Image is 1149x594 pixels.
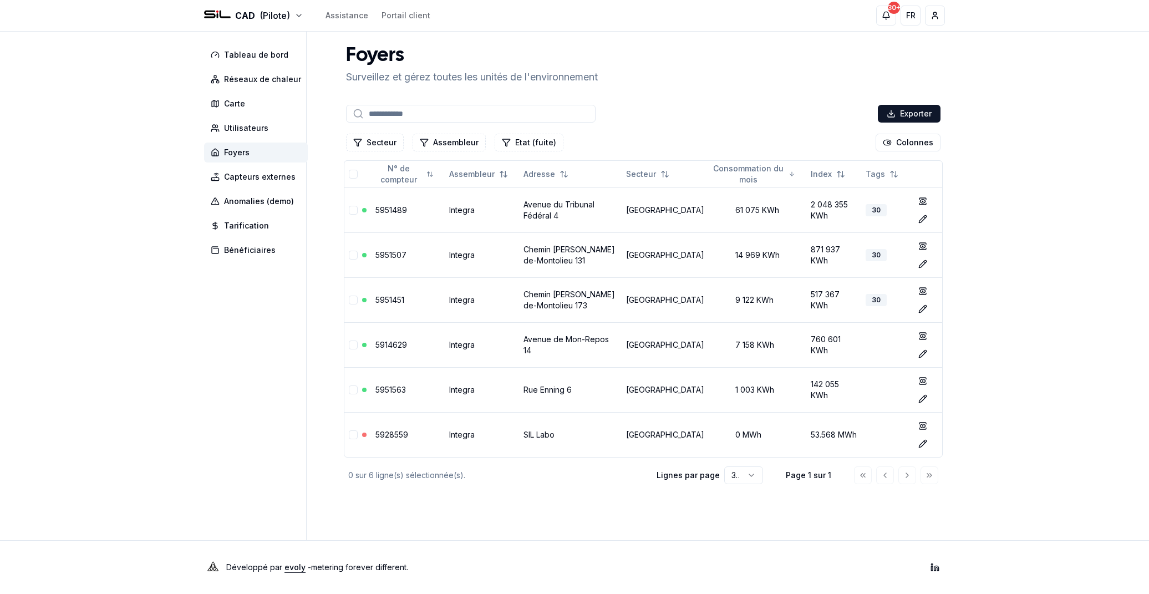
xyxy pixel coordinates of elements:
[349,251,358,260] button: Sélectionner la ligne
[375,430,408,439] a: 5928559
[349,430,358,439] button: Sélectionner la ligne
[382,10,430,21] a: Portail client
[713,429,802,440] div: 0 MWh
[523,290,615,310] a: Chemin [PERSON_NAME] de-Montolieu 173
[445,367,519,412] td: Integra
[866,294,887,306] div: 30
[204,240,312,260] a: Bénéficiaires
[224,245,276,256] span: Bénéficiaires
[657,470,720,481] p: Lignes par page
[876,134,940,151] button: Cocher les colonnes
[901,6,921,26] button: FR
[811,289,857,311] div: 517 367 KWh
[204,143,312,163] a: Foyers
[866,169,885,180] span: Tags
[375,385,406,394] a: 5951563
[349,296,358,304] button: Sélectionner la ligne
[375,340,407,349] a: 5914629
[811,244,857,266] div: 871 937 KWh
[878,105,940,123] button: Exporter
[326,10,368,21] a: Assistance
[224,98,245,109] span: Carte
[713,295,802,306] div: 9 122 KWh
[523,245,615,265] a: Chemin [PERSON_NAME] de-Montolieu 131
[346,45,598,67] h1: Foyers
[348,470,639,481] div: 0 sur 6 ligne(s) sélectionnée(s).
[224,171,296,182] span: Capteurs externes
[224,196,294,207] span: Anomalies (demo)
[284,562,306,572] a: evoly
[622,277,709,322] td: [GEOGRAPHIC_DATA]
[713,339,802,351] div: 7 158 KWh
[622,322,709,367] td: [GEOGRAPHIC_DATA]
[622,367,709,412] td: [GEOGRAPHIC_DATA]
[619,165,676,183] button: Not sorted. Click to sort ascending.
[811,379,857,401] div: 142 055 KWh
[445,187,519,232] td: Integra
[375,205,407,215] a: 5951489
[204,216,312,236] a: Tarification
[811,334,857,356] div: 760 601 KWh
[445,277,519,322] td: Integra
[523,385,572,394] a: Rue Enning 6
[626,169,656,180] span: Secteur
[811,429,857,440] div: 53.568 MWh
[375,295,404,304] a: 5951451
[523,430,555,439] a: SIL Labo
[713,384,802,395] div: 1 003 KWh
[413,134,486,151] button: Filtrer les lignes
[204,45,312,65] a: Tableau de bord
[876,6,896,26] button: 30+
[445,322,519,367] td: Integra
[523,169,555,180] span: Adresse
[235,9,255,22] span: CAD
[622,187,709,232] td: [GEOGRAPHIC_DATA]
[260,9,290,22] span: (Pilote)
[622,232,709,277] td: [GEOGRAPHIC_DATA]
[204,9,303,22] button: CAD(Pilote)
[349,206,358,215] button: Sélectionner la ligne
[906,10,916,21] span: FR
[804,165,852,183] button: Not sorted. Click to sort ascending.
[349,341,358,349] button: Sélectionner la ligne
[204,2,231,29] img: SIL - CAD Logo
[888,2,900,14] div: 30+
[495,134,563,151] button: Filtrer les lignes
[523,334,609,355] a: Avenue de Mon-Repos 14
[523,200,594,220] a: Avenue du Tribunal Fédéral 4
[204,559,222,576] img: Evoly Logo
[731,470,742,480] span: 30
[346,69,598,85] p: Surveillez et gérez toutes les unités de l'environnement
[622,412,709,457] td: [GEOGRAPHIC_DATA]
[866,249,887,261] div: 30
[781,470,836,481] div: Page 1 sur 1
[224,49,288,60] span: Tableau de bord
[204,69,312,89] a: Réseaux de chaleur
[811,199,857,221] div: 2 048 355 KWh
[859,165,905,183] button: Not sorted. Click to sort ascending.
[445,412,519,457] td: Integra
[375,250,406,260] a: 5951507
[443,165,515,183] button: Not sorted. Click to sort ascending.
[866,204,887,216] div: 30
[346,134,404,151] button: Filtrer les lignes
[226,560,408,575] p: Développé par - metering forever different .
[204,94,312,114] a: Carte
[224,74,301,85] span: Réseaux de chaleur
[204,167,312,187] a: Capteurs externes
[204,191,312,211] a: Anomalies (demo)
[811,169,832,180] span: Index
[706,165,802,183] button: Sorted descending. Click to sort ascending.
[449,169,495,180] span: Assembleur
[349,170,358,179] button: Tout sélectionner
[369,165,440,183] button: Not sorted. Click to sort ascending.
[224,123,268,134] span: Utilisateurs
[224,220,269,231] span: Tarification
[349,385,358,394] button: Sélectionner la ligne
[713,205,802,216] div: 61 075 KWh
[375,163,422,185] span: N° de compteur
[224,147,250,158] span: Foyers
[517,165,575,183] button: Not sorted. Click to sort ascending.
[713,250,802,261] div: 14 969 KWh
[445,232,519,277] td: Integra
